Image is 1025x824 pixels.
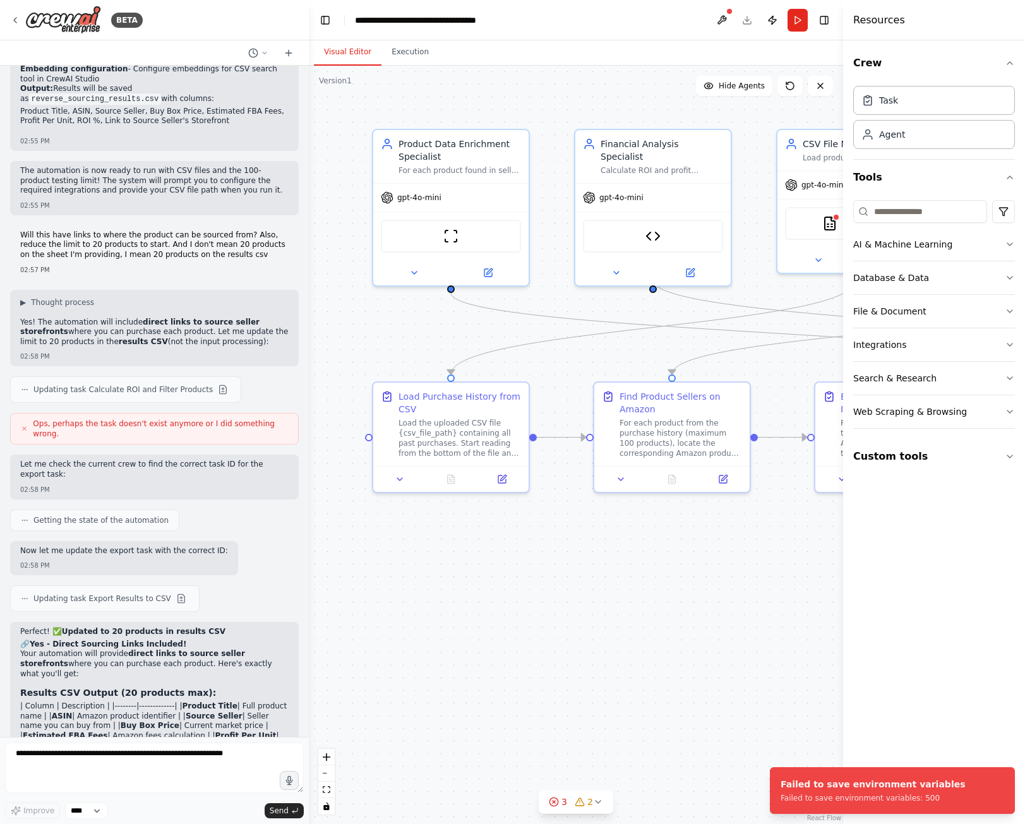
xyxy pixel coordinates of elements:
div: Product Data Enrichment SpecialistFor each product found in seller storefronts, gather additional... [372,129,530,287]
li: Product Title, ASIN, Source Seller, Buy Box Price, Estimated FBA Fees, Profit Per Unit, ROI %, Li... [20,107,289,126]
span: 3 [561,796,567,808]
button: zoom out [318,765,335,782]
div: Task [879,94,898,107]
nav: breadcrumb [355,14,497,27]
div: Database & Data [853,272,929,284]
p: Perfect! ✅ [20,627,289,637]
strong: Buy Box Price [121,721,179,730]
strong: Yes - Direct Sourcing Links Included! [30,640,186,648]
div: Crew [853,81,1015,159]
p: Yes! The automation will include where you can purchase each product. Let me update the limit to ... [20,318,289,347]
h2: 🔗 [20,640,289,650]
g: Edge from dc84f710-2a10-4aeb-94f1-058931bcb391 to 8e34fadd-f55c-4cce-814b-e382245860a0 [537,431,586,444]
div: Integrations [853,338,906,351]
strong: Estimated FBA Fees [23,731,107,740]
strong: Output: [20,84,53,93]
p: | Column | Description | |--------|-------------| | | Full product name | | | Amazon product iden... [20,702,289,770]
div: Load the uploaded CSV file {csv_file_path} containing all past purchases. Start reading from the ... [399,418,521,458]
strong: direct links to source seller storefronts [20,318,260,337]
div: CSV File Manager [803,138,925,150]
g: Edge from 8e34fadd-f55c-4cce-814b-e382245860a0 to 99ec395a-763e-4678-8cf0-b40d8a458833 [758,431,807,444]
strong: Embedding configuration [20,64,128,73]
div: Agent [879,128,905,141]
div: Find Product Sellers on Amazon [620,390,742,415]
button: Custom tools [853,439,1015,474]
p: The automation is now ready to run with CSV files and the 100-product testing limit! The system w... [20,166,289,196]
span: Updating task Calculate ROI and Filter Products [33,385,213,395]
button: Visual Editor [314,39,381,66]
img: Logo [25,6,101,34]
strong: Source Seller [186,712,243,720]
strong: Results CSV Output (20 products max): [20,688,216,698]
button: Open in side panel [701,472,745,487]
span: ▶ [20,297,26,308]
button: Open in side panel [654,265,726,280]
span: gpt-4o-mini [397,193,441,203]
div: 02:55 PM [20,136,289,146]
button: Integrations [853,328,1015,361]
button: Web Scraping & Browsing [853,395,1015,428]
span: Updating task Export Results to CSV [33,594,171,604]
button: Hide Agents [696,76,772,96]
span: 2 [587,796,593,808]
div: Web Scraping & Browsing [853,405,967,418]
button: Improve [5,803,60,819]
strong: Product Title [182,702,237,710]
p: Let me check the current crew to find the correct task ID for the export task: [20,460,289,479]
button: toggle interactivity [318,798,335,815]
li: - Configure embeddings for CSV search tool in CrewAI Studio [20,64,289,84]
div: 02:58 PM [20,352,289,361]
div: Extract Seller Storefront InventoryFor each seller identified from the previous step, visit their... [814,381,972,493]
button: Open in side panel [452,265,524,280]
button: ▶Thought process [20,297,94,308]
span: gpt-4o-mini [801,180,846,190]
div: Financial Analysis SpecialistCalculate ROI and profit margins for each product using the gathered... [574,129,732,287]
span: Send [270,806,289,816]
div: Search & Research [853,372,937,385]
img: CSVSearchTool [822,216,837,231]
div: 02:58 PM [20,485,289,494]
g: Edge from 76e2d1c0-7533-46a7-a558-4576245d7f4c to dc84f710-2a10-4aeb-94f1-058931bcb391 [445,280,861,374]
strong: Updated to 20 products in results CSV [62,627,225,636]
strong: results CSV [119,337,168,346]
button: Hide left sidebar [316,11,334,29]
span: gpt-4o-mini [599,193,644,203]
img: ROI Profit Calculator [645,229,661,244]
button: AI & Machine Learning [853,228,1015,261]
div: 02:58 PM [20,561,228,570]
div: Load Purchase History from CSVLoad the uploaded CSV file {csv_file_path} containing all past purc... [372,381,530,493]
div: Calculate ROI and profit margins for each product using the gathered data, applying the 30% ROI a... [601,165,723,176]
button: 32 [539,791,613,814]
div: React Flow controls [318,749,335,815]
div: Tools [853,195,1015,439]
p: Results will be saved as with columns: [20,84,289,104]
button: Database & Data [853,261,1015,294]
div: 02:57 PM [20,265,289,275]
div: For each product from the purchase history (maximum 100 products), locate the corresponding Amazo... [620,418,742,458]
div: Load product data from uploaded CSV files and create output CSV files with filtered results. Proc... [803,153,925,163]
div: BETA [111,13,143,28]
div: For each product found in seller storefronts, gather additional critical data including Buy Box p... [399,165,521,176]
button: Click to speak your automation idea [280,771,299,790]
div: Product Data Enrichment Specialist [399,138,521,163]
button: fit view [318,782,335,798]
h4: Resources [853,13,905,28]
div: 02:55 PM [20,201,289,210]
code: reverse_sourcing_results.csv [29,93,162,105]
button: Crew [853,45,1015,81]
p: Will this have links to where the product can be sourced from? Also, reduce the limit to 20 produ... [20,230,289,260]
button: Send [265,803,304,818]
button: Start a new chat [279,45,299,61]
div: File & Document [853,305,926,318]
button: Tools [853,160,1015,195]
div: AI & Machine Learning [853,238,952,251]
div: CSV File ManagerLoad product data from uploaded CSV files and create output CSV files with filter... [776,129,934,274]
button: Open in side panel [480,472,524,487]
span: Hide Agents [719,81,765,91]
p: Now let me update the export task with the correct ID: [20,546,228,556]
div: Failed to save environment variables [781,778,966,791]
button: Search & Research [853,362,1015,395]
img: ScrapeWebsiteTool [443,229,459,244]
span: Getting the state of the automation [33,515,169,525]
div: Financial Analysis Specialist [601,138,723,163]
